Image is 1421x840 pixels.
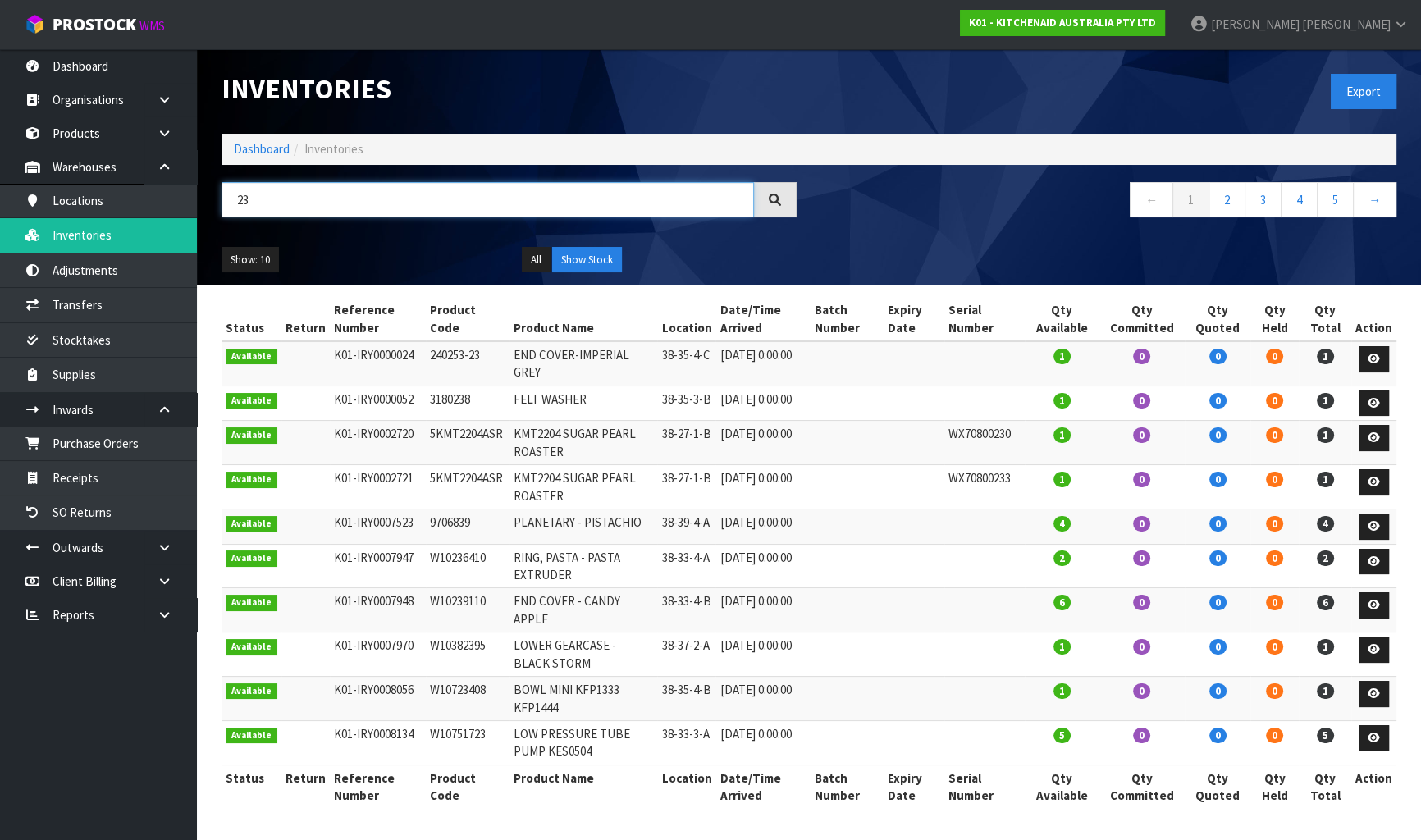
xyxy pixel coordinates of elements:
[53,14,136,35] span: ProStock
[1209,550,1227,566] span: 0
[222,74,797,104] h1: Inventories
[509,720,657,765] td: LOW PRESSURE TUBE PUMP KES0504
[226,550,277,567] span: Available
[509,544,657,588] td: RING, PASTA - PASTA EXTRUDER
[509,341,657,386] td: END COVER-IMPERIAL GREY
[1185,297,1251,341] th: Qty Quoted
[715,765,810,808] th: Date/Time Arrived
[884,297,944,341] th: Expiry Date
[426,297,509,341] th: Product Code
[222,297,281,341] th: Status
[226,639,277,655] span: Available
[1351,765,1396,808] th: Action
[1209,349,1227,364] span: 0
[1211,16,1300,32] span: [PERSON_NAME]
[657,544,715,588] td: 38-33-4-A
[715,632,810,677] td: [DATE] 0:00:00
[1317,182,1354,217] a: 5
[657,509,715,545] td: 38-39-4-A
[1053,427,1071,443] span: 1
[657,588,715,632] td: 38-33-4-B
[944,765,1026,808] th: Serial Number
[139,18,165,34] small: WMS
[226,728,277,744] span: Available
[1302,16,1391,32] span: [PERSON_NAME]
[426,588,509,632] td: W10239110
[1053,516,1071,532] span: 4
[1299,297,1351,341] th: Qty Total
[226,516,277,532] span: Available
[1209,182,1245,217] a: 2
[1266,472,1283,487] span: 0
[715,720,810,765] td: [DATE] 0:00:00
[426,386,509,421] td: 3180238
[1133,427,1150,443] span: 0
[509,765,657,808] th: Product Name
[1130,182,1173,217] a: ←
[944,421,1026,465] td: WX70800230
[330,297,426,341] th: Reference Number
[330,465,426,509] td: K01-IRY0002721
[330,765,426,808] th: Reference Number
[226,393,277,409] span: Available
[426,544,509,588] td: W10236410
[1266,349,1283,364] span: 0
[330,509,426,545] td: K01-IRY0007523
[657,677,715,721] td: 38-35-4-B
[222,765,281,808] th: Status
[715,677,810,721] td: [DATE] 0:00:00
[1317,683,1334,699] span: 1
[1299,765,1351,808] th: Qty Total
[304,141,363,157] span: Inventories
[330,588,426,632] td: K01-IRY0007948
[1266,595,1283,610] span: 0
[1185,765,1251,808] th: Qty Quoted
[715,297,810,341] th: Date/Time Arrived
[1209,595,1227,610] span: 0
[226,427,277,444] span: Available
[426,341,509,386] td: 240253-23
[1053,639,1071,655] span: 1
[1209,472,1227,487] span: 0
[969,16,1156,30] strong: K01 - KITCHENAID AUSTRALIA PTY LTD
[657,465,715,509] td: 38-27-1-B
[657,632,715,677] td: 38-37-2-A
[715,386,810,421] td: [DATE] 0:00:00
[330,544,426,588] td: K01-IRY0007947
[1266,639,1283,655] span: 0
[522,247,551,273] button: All
[426,677,509,721] td: W10723408
[1209,683,1227,699] span: 0
[944,297,1026,341] th: Serial Number
[1133,595,1150,610] span: 0
[426,632,509,677] td: W10382395
[1133,683,1150,699] span: 0
[1025,297,1099,341] th: Qty Available
[715,465,810,509] td: [DATE] 0:00:00
[657,386,715,421] td: 38-35-3-B
[1266,683,1283,699] span: 0
[715,421,810,465] td: [DATE] 0:00:00
[426,765,509,808] th: Product Code
[1099,765,1185,808] th: Qty Committed
[330,720,426,765] td: K01-IRY0008134
[1053,683,1071,699] span: 1
[509,509,657,545] td: PLANETARY - PISTACHIO
[657,765,715,808] th: Location
[426,720,509,765] td: W10751723
[509,297,657,341] th: Product Name
[330,632,426,677] td: K01-IRY0007970
[1317,472,1334,487] span: 1
[1353,182,1396,217] a: →
[509,588,657,632] td: END COVER - CANDY APPLE
[509,421,657,465] td: KMT2204 SUGAR PEARL ROASTER
[1317,427,1334,443] span: 1
[1099,297,1185,341] th: Qty Committed
[509,386,657,421] td: FELT WASHER
[509,677,657,721] td: BOWL MINI KFP1333 KFP1444
[1133,349,1150,364] span: 0
[1133,393,1150,409] span: 0
[226,472,277,488] span: Available
[234,141,290,157] a: Dashboard
[1053,550,1071,566] span: 2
